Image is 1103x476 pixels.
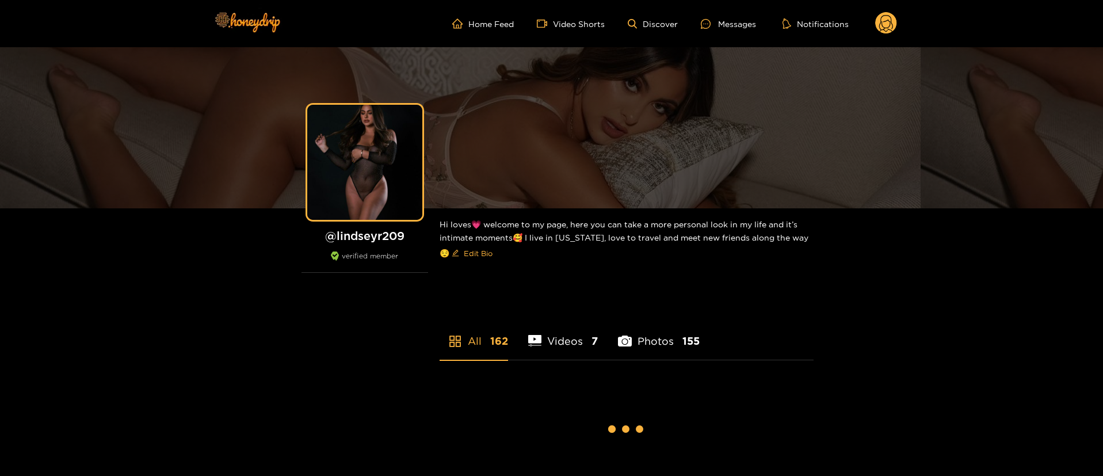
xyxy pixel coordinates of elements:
button: editEdit Bio [449,244,495,262]
span: 162 [490,334,508,348]
a: Video Shorts [537,18,605,29]
div: Messages [701,17,756,31]
span: edit [452,249,459,258]
div: Hi loves💗 welcome to my page, here you can take a more personal look in my life and it’s intimate... [440,208,814,272]
span: Edit Bio [464,247,493,259]
span: video-camera [537,18,553,29]
span: home [452,18,468,29]
li: Videos [528,308,598,360]
li: All [440,308,508,360]
a: Discover [628,19,678,29]
span: 7 [591,334,598,348]
a: Home Feed [452,18,514,29]
span: 155 [682,334,700,348]
li: Photos [618,308,700,360]
button: Notifications [779,18,852,29]
h1: @ lindseyr209 [301,229,428,243]
span: appstore [448,334,462,348]
div: verified member [301,252,428,273]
